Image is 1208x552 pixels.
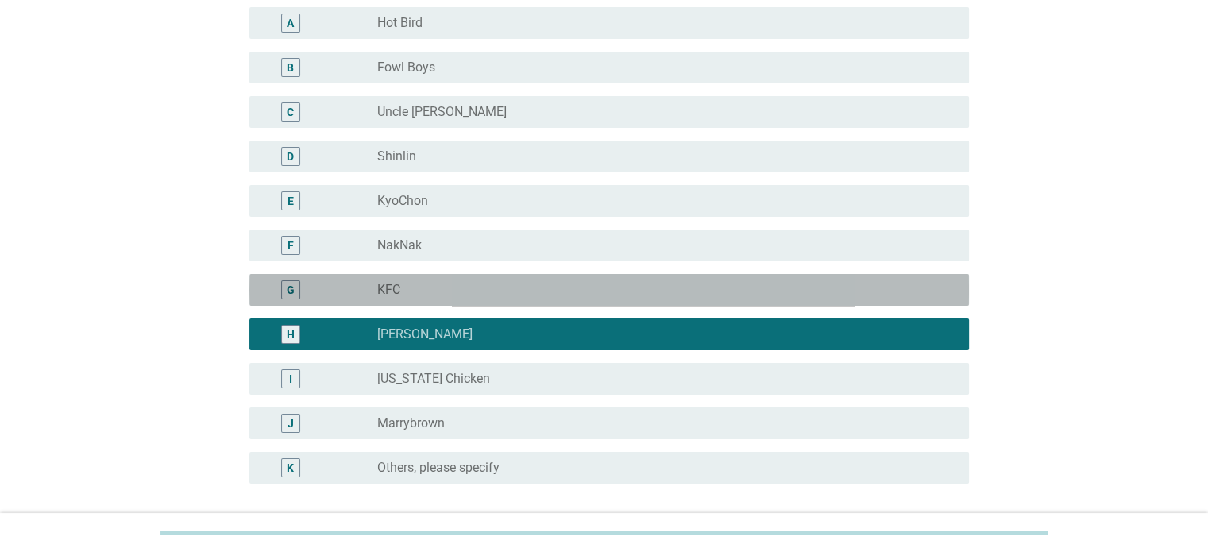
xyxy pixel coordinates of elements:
[288,415,294,431] div: J
[288,237,294,253] div: F
[287,281,295,298] div: G
[287,59,294,75] div: B
[377,415,445,431] label: Marrybrown
[377,237,422,253] label: NakNak
[377,371,490,387] label: [US_STATE] Chicken
[289,370,292,387] div: I
[287,14,294,31] div: A
[377,104,507,120] label: Uncle [PERSON_NAME]
[377,460,500,476] label: Others, please specify
[377,326,473,342] label: [PERSON_NAME]
[377,282,400,298] label: KFC
[377,60,435,75] label: Fowl Boys
[287,459,294,476] div: K
[377,149,416,164] label: Shinlin
[287,326,295,342] div: H
[287,103,294,120] div: C
[288,192,294,209] div: E
[377,193,428,209] label: KyoChon
[287,148,294,164] div: D
[377,15,423,31] label: Hot Bird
